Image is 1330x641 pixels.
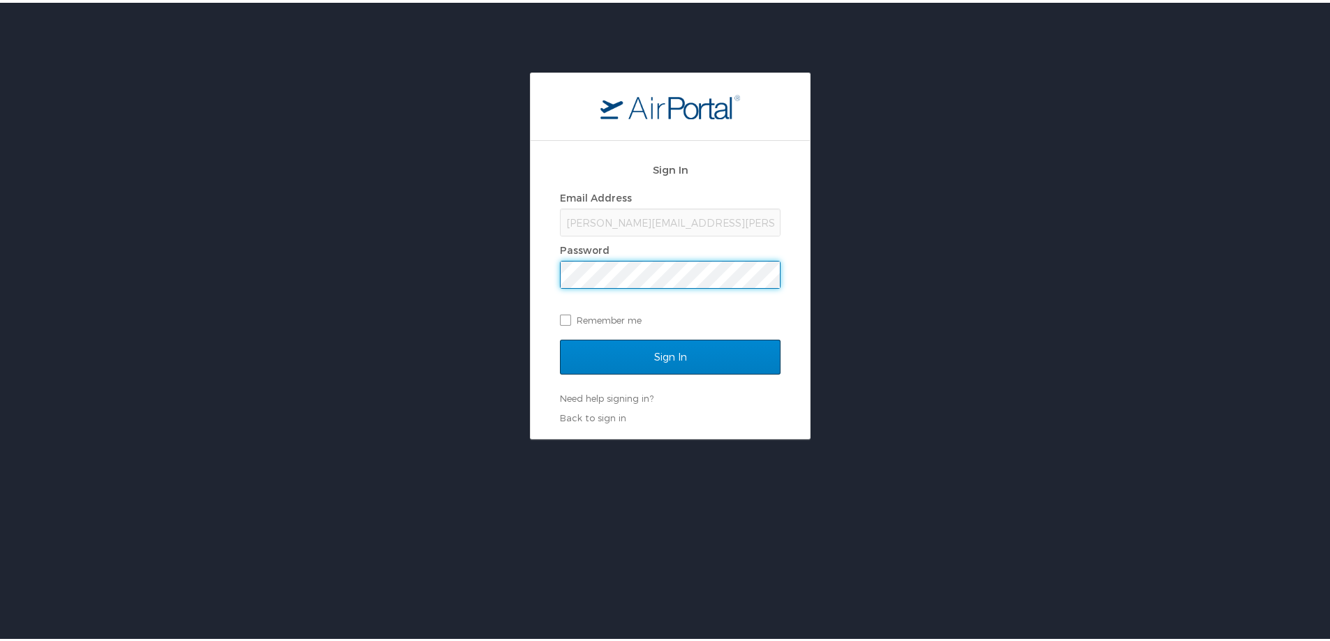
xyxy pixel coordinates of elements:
a: Need help signing in? [560,390,653,401]
label: Password [560,241,609,253]
label: Email Address [560,189,632,201]
a: Back to sign in [560,409,626,421]
img: logo [600,91,740,116]
h2: Sign In [560,159,781,175]
input: Sign In [560,337,781,372]
label: Remember me [560,307,781,328]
